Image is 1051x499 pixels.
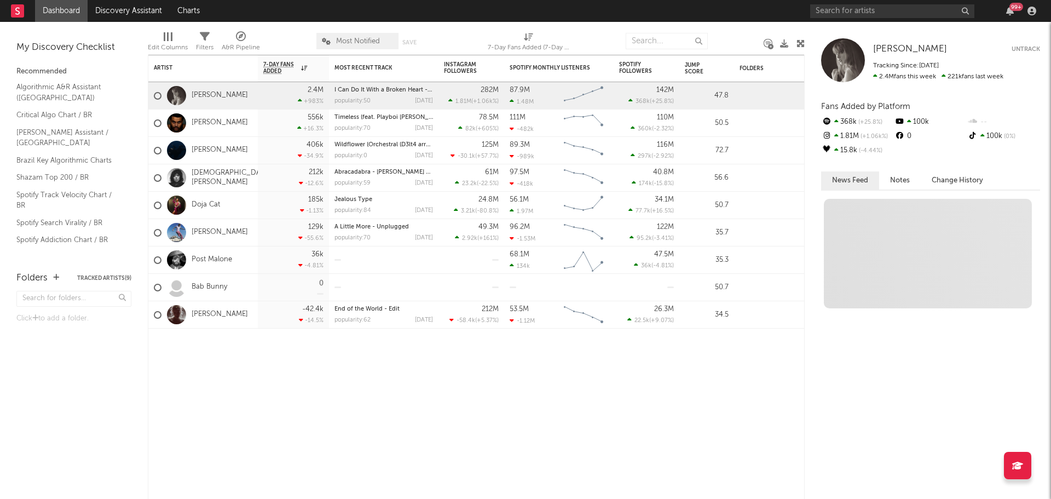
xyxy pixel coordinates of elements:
div: [DATE] [415,317,433,323]
div: -12.6 % [299,180,324,187]
div: ( ) [449,317,499,324]
div: 212M [482,306,499,313]
div: 96.2M [510,223,530,231]
div: -418k [510,180,533,187]
div: A&R Pipeline [222,41,260,54]
span: +9.07 % [651,318,672,324]
div: 89.3M [510,141,530,148]
div: 406k [307,141,324,148]
div: 2.4M [308,87,324,94]
div: [DATE] [415,208,433,214]
div: 61M [485,169,499,176]
svg: Chart title [559,192,608,219]
div: 0 [319,280,324,287]
div: 49.3M [478,223,499,231]
span: Tracking Since: [DATE] [873,62,939,69]
div: ( ) [455,180,499,187]
span: -4.81 % [653,263,672,269]
div: Abracadabra - Gesaffelstein Remix [334,169,433,175]
div: 50.5 [685,117,729,130]
span: 221k fans last week [873,73,1003,80]
span: 368k [636,99,650,105]
span: Most Notified [336,38,380,45]
div: Filters [196,41,213,54]
svg: Chart title [559,301,608,329]
div: -- [967,115,1040,129]
a: Spotify Addiction Chart / BR [16,234,120,246]
div: -34.9 % [298,152,324,159]
span: -80.8 % [477,208,497,214]
div: Jealous Type [334,197,433,203]
div: Edit Columns [148,41,188,54]
span: [PERSON_NAME] [873,44,947,54]
a: Brazil Key Algorithmic Charts [16,154,120,167]
a: Algorithmic A&R Assistant ([GEOGRAPHIC_DATA]) [16,81,120,104]
div: [DATE] [415,125,433,131]
span: 360k [638,126,652,132]
div: -4.81 % [298,262,324,269]
div: 47.5M [654,251,674,258]
div: 116M [657,141,674,148]
div: Filters [196,27,213,59]
div: I Can Do It With a Broken Heart - Dombresky Remix [334,87,433,93]
div: popularity: 70 [334,235,371,241]
a: [PERSON_NAME] [192,146,248,155]
div: 99 + [1009,3,1023,11]
span: 7-Day Fans Added [263,61,298,74]
span: 77.7k [636,208,650,214]
a: A Little More - Unplugged [334,224,409,230]
span: 22.5k [634,318,649,324]
div: 34.1M [655,196,674,203]
div: 111M [510,114,525,121]
div: ( ) [628,207,674,214]
div: -1.13 % [300,207,324,214]
span: 2.92k [462,236,477,242]
a: [PERSON_NAME] [192,91,248,100]
span: 297k [638,153,651,159]
div: 24.8M [478,196,499,203]
a: Critical Algo Chart / BR [16,109,120,121]
svg: Chart title [559,219,608,246]
div: 142M [656,87,674,94]
a: Wildflower (Orchestral (D3lt4 arrang.) [334,142,440,148]
span: 0 % [1002,134,1015,140]
div: 0 [894,129,967,144]
svg: Chart title [559,82,608,110]
span: 95.2k [637,236,652,242]
div: -55.6 % [298,234,324,242]
div: 56.6 [685,171,729,185]
div: ( ) [458,125,499,132]
div: Instagram Followers [444,61,482,74]
button: Untrack [1012,44,1040,55]
div: Wildflower (Orchestral (D3lt4 arrang.) [334,142,433,148]
button: 99+ [1006,7,1014,15]
div: 368k [821,115,894,129]
div: [DATE] [415,180,433,186]
div: popularity: 50 [334,98,371,104]
a: [DEMOGRAPHIC_DATA][PERSON_NAME] [192,169,272,187]
div: 1.48M [510,98,534,105]
div: 87.9M [510,87,530,94]
div: ( ) [630,234,674,242]
a: Abracadabra - [PERSON_NAME] Remix [334,169,443,175]
span: -2.32 % [654,126,672,132]
input: Search for artists [810,4,974,18]
span: 36k [641,263,651,269]
div: 282M [481,87,499,94]
a: Doja Cat [192,200,220,210]
a: Timeless (feat. Playboi [PERSON_NAME] & Doechii) - Remix [334,114,502,121]
div: 50.7 [685,281,729,294]
div: ( ) [628,97,674,105]
div: +16.3 % [297,125,324,132]
span: 82k [465,126,476,132]
button: Save [402,39,417,45]
a: Shazam Top 200 / BR [16,171,120,183]
div: 125M [482,141,499,148]
div: 47.8 [685,89,729,102]
button: Notes [879,171,921,190]
span: -22.5 % [478,181,497,187]
svg: Chart title [559,164,608,192]
div: 15.8k [821,144,894,158]
input: Search for folders... [16,291,131,307]
div: 1.81M [821,129,894,144]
